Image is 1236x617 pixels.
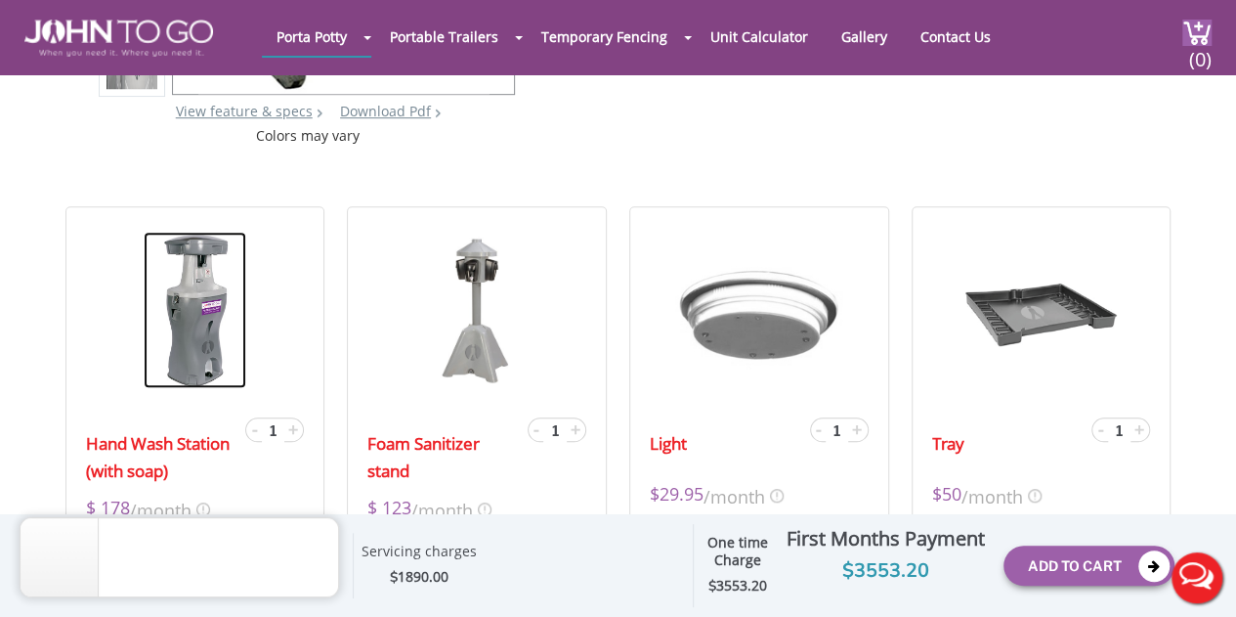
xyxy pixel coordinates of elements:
[144,232,247,388] img: 17
[1134,418,1144,441] span: +
[362,566,477,589] div: $
[362,543,477,566] div: Servicing charges
[816,418,822,441] span: -
[962,232,1119,388] img: 17
[961,481,1023,509] span: /month
[1188,30,1212,72] span: (0)
[527,18,682,56] a: Temporary Fencing
[696,18,823,56] a: Unit Calculator
[435,109,441,117] img: chevron.png
[932,430,964,458] a: Tray
[650,481,703,509] span: $29.95
[24,20,213,57] img: JOHN to go
[375,18,513,56] a: Portable Trailers
[716,576,767,595] span: 3553.20
[703,481,765,509] span: /month
[398,567,448,586] span: 1890.00
[99,126,516,146] div: Colors may vary
[1098,418,1104,441] span: -
[650,430,687,458] a: Light
[411,495,473,523] span: /month
[852,418,862,441] span: +
[478,503,491,516] img: icon
[86,430,242,485] a: Hand Wash Station (with soap)
[288,418,298,441] span: +
[367,495,411,523] span: $ 123
[367,430,524,485] a: Foam Sanitizer stand
[176,102,313,120] a: View feature & specs
[1158,539,1236,617] button: Live Chat
[262,18,362,56] a: Porta Potty
[1182,20,1212,46] img: cart a
[252,418,258,441] span: -
[770,489,784,503] img: icon
[1028,489,1042,503] img: icon
[782,522,989,555] div: First Months Payment
[708,577,767,595] strong: $
[906,18,1005,56] a: Contact Us
[196,503,210,516] img: icon
[707,533,768,570] strong: One time Charge
[433,232,521,388] img: 17
[86,495,130,523] span: $ 178
[571,418,580,441] span: +
[1003,546,1174,586] button: Add To Cart
[650,232,869,388] img: 17
[533,418,539,441] span: -
[340,102,431,120] a: Download Pdf
[317,109,322,117] img: right arrow icon
[782,555,989,587] div: $3553.20
[827,18,902,56] a: Gallery
[130,495,192,523] span: /month
[932,481,961,509] span: $50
